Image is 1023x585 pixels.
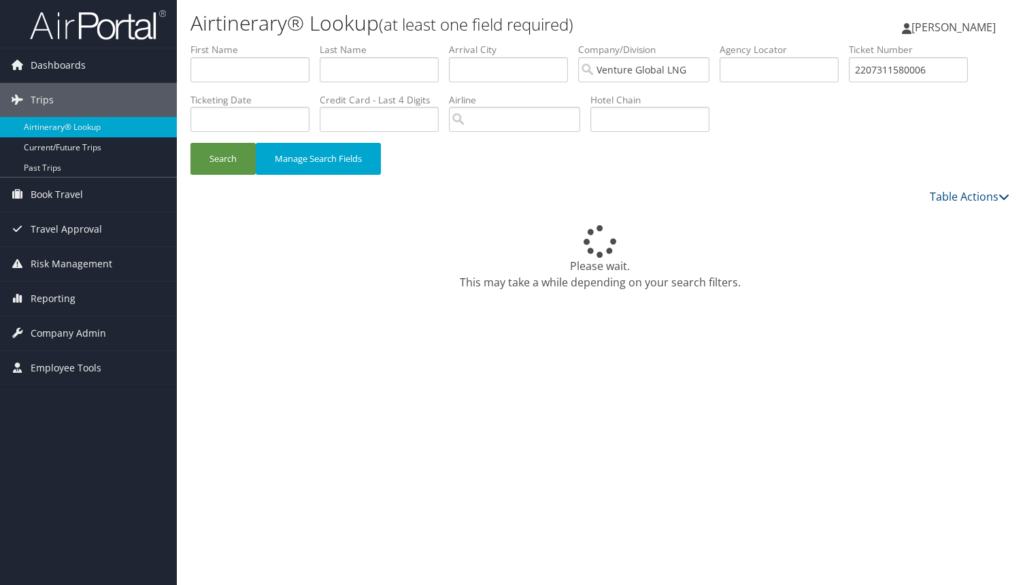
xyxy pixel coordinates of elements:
[31,351,101,385] span: Employee Tools
[190,93,320,107] label: Ticketing Date
[320,93,449,107] label: Credit Card - Last 4 Digits
[31,83,54,117] span: Trips
[31,212,102,246] span: Travel Approval
[590,93,720,107] label: Hotel Chain
[190,9,737,37] h1: Airtinerary® Lookup
[320,43,449,56] label: Last Name
[449,43,578,56] label: Arrival City
[31,247,112,281] span: Risk Management
[930,189,1009,204] a: Table Actions
[902,7,1009,48] a: [PERSON_NAME]
[190,43,320,56] label: First Name
[379,13,573,35] small: (at least one field required)
[849,43,978,56] label: Ticket Number
[190,225,1009,290] div: Please wait. This may take a while depending on your search filters.
[31,316,106,350] span: Company Admin
[449,93,590,107] label: Airline
[31,48,86,82] span: Dashboards
[190,143,256,175] button: Search
[31,282,76,316] span: Reporting
[30,9,166,41] img: airportal-logo.png
[720,43,849,56] label: Agency Locator
[256,143,381,175] button: Manage Search Fields
[578,43,720,56] label: Company/Division
[911,20,996,35] span: [PERSON_NAME]
[31,178,83,212] span: Book Travel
